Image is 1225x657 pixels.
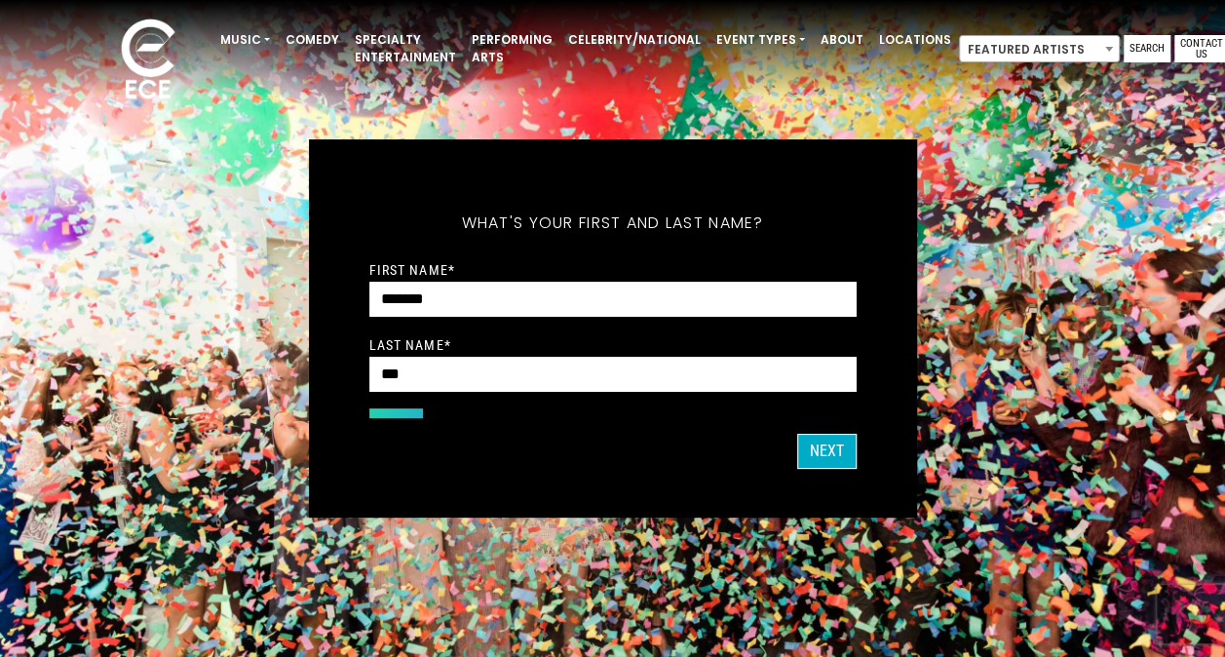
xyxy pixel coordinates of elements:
[813,23,871,57] a: About
[369,188,857,258] h5: What's your first and last name?
[959,35,1120,62] span: Featured Artists
[960,36,1119,63] span: Featured Artists
[99,14,197,108] img: ece_new_logo_whitev2-1.png
[708,23,813,57] a: Event Types
[464,23,560,74] a: Performing Arts
[278,23,347,57] a: Comedy
[347,23,464,74] a: Specialty Entertainment
[369,261,455,279] label: First Name
[797,434,857,469] button: NEXT
[871,23,959,57] a: Locations
[369,336,451,354] label: Last Name
[1124,35,1170,62] a: Search
[212,23,278,57] a: Music
[560,23,708,57] a: Celebrity/National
